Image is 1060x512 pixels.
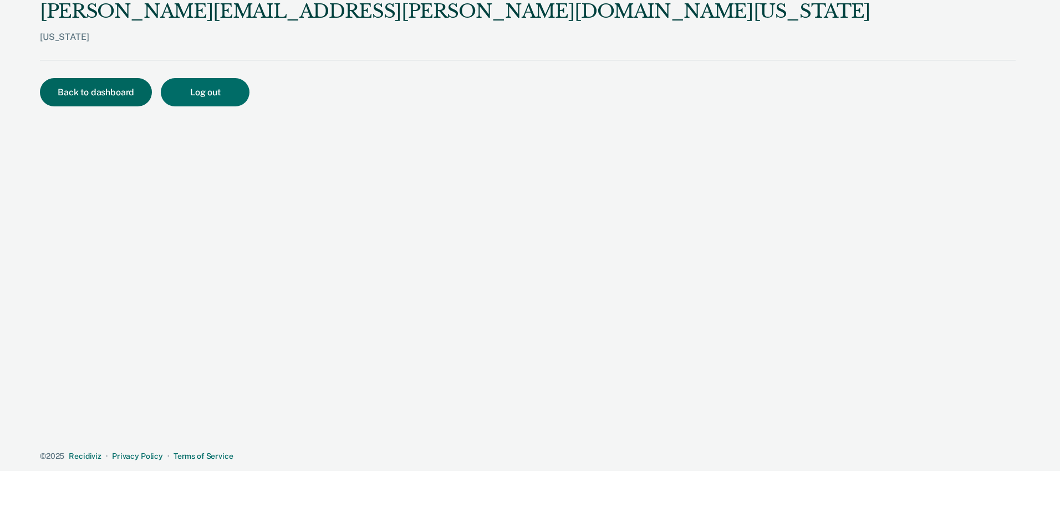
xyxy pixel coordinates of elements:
[40,78,152,106] button: Back to dashboard
[112,452,163,460] a: Privacy Policy
[40,452,1016,461] div: · ·
[174,452,233,460] a: Terms of Service
[40,88,161,97] a: Back to dashboard
[40,32,870,60] div: [US_STATE]
[69,452,101,460] a: Recidiviz
[40,452,64,460] span: © 2025
[161,78,249,106] button: Log out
